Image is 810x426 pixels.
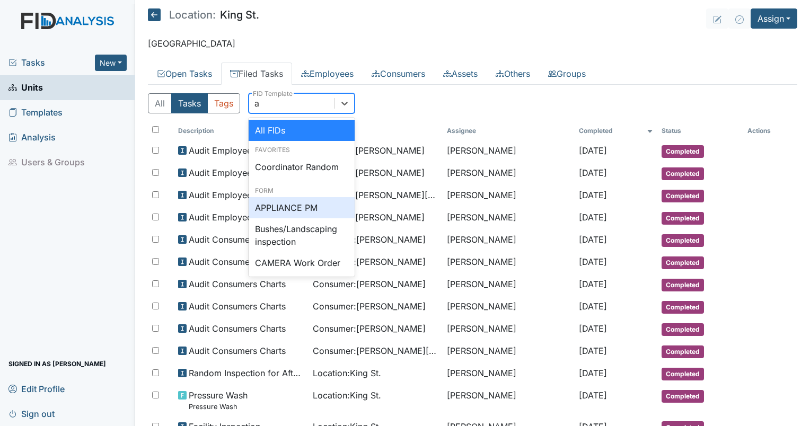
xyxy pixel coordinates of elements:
th: Toggle SortBy [657,122,743,140]
div: Form [249,186,355,196]
span: Audit Employees [189,211,256,224]
span: Completed [662,145,704,158]
a: Assets [434,63,487,85]
span: Audit Consumers Charts [189,233,286,246]
span: Audit Consumers Charts [189,278,286,290]
td: [PERSON_NAME] [443,296,575,318]
th: Assignee [443,122,575,140]
span: Completed [662,390,704,403]
span: Consumer : [PERSON_NAME] [313,278,426,290]
small: Pressure Wash [189,402,248,412]
span: Employee : [PERSON_NAME] [313,211,425,224]
button: Tasks [171,93,208,113]
td: [PERSON_NAME] [443,340,575,362]
span: Audit Consumers Charts [189,300,286,313]
span: Audit Consumers Charts [189,322,286,335]
a: Employees [292,63,363,85]
span: [DATE] [579,345,607,356]
span: [DATE] [579,390,607,401]
span: Location: [169,10,216,20]
td: [PERSON_NAME] [443,318,575,340]
span: Employee : [PERSON_NAME] [313,144,425,157]
span: Audit Employees [189,144,256,157]
button: Tags [207,93,240,113]
a: Others [487,63,539,85]
th: Actions [743,122,796,140]
span: Audit Employees [189,166,256,179]
span: Consumer : [PERSON_NAME][GEOGRAPHIC_DATA] [313,344,439,357]
span: Employee : [PERSON_NAME] [313,166,425,179]
span: [DATE] [579,212,607,223]
div: CAMERA Work Order [249,252,355,273]
td: [PERSON_NAME] [443,184,575,207]
p: [GEOGRAPHIC_DATA] [148,37,797,50]
span: [DATE] [579,301,607,312]
span: [DATE] [579,145,607,156]
span: Templates [8,104,63,121]
input: Toggle All Rows Selected [152,126,159,133]
span: Consumer : [PERSON_NAME] [313,300,426,313]
span: Completed [662,167,704,180]
span: Consumer : [PERSON_NAME] [313,322,426,335]
span: [DATE] [579,279,607,289]
div: Coordinator Random [249,156,355,177]
button: New [95,55,127,71]
span: Completed [662,345,704,358]
a: Consumers [363,63,434,85]
td: [PERSON_NAME] [443,162,575,184]
div: Type filter [148,93,240,113]
span: [DATE] [579,368,607,378]
div: Favorites [249,145,355,155]
span: Completed [662,190,704,202]
th: Toggle SortBy [575,122,657,140]
span: Pressure Wash Pressure Wash [189,389,248,412]
span: [DATE] [579,190,607,200]
span: Consumer : [PERSON_NAME] [313,255,426,268]
span: Location : King St. [313,367,381,379]
span: Completed [662,212,704,225]
span: Edit Profile [8,380,65,397]
span: Audit Employees [189,189,256,201]
span: Units [8,79,43,96]
a: Filed Tasks [221,63,292,85]
span: Consumer : [PERSON_NAME] [313,233,426,246]
div: APPLIANCE PM [249,197,355,218]
td: [PERSON_NAME] [443,229,575,251]
span: Completed [662,368,704,380]
div: Bushes/Landscaping inspection [249,218,355,252]
td: [PERSON_NAME] [443,362,575,385]
span: Analysis [8,129,56,146]
span: [DATE] [579,167,607,178]
button: All [148,93,172,113]
span: [DATE] [579,323,607,334]
span: Signed in as [PERSON_NAME] [8,356,106,372]
span: Completed [662,234,704,247]
th: Toggle SortBy [174,122,309,140]
span: Completed [662,279,704,291]
span: Audit Consumers Charts [189,344,286,357]
span: Completed [662,256,704,269]
td: [PERSON_NAME] [443,140,575,162]
span: [DATE] [579,234,607,245]
span: [DATE] [579,256,607,267]
td: [PERSON_NAME] [443,251,575,273]
a: Groups [539,63,595,85]
button: Assign [751,8,797,29]
td: [PERSON_NAME] [443,273,575,296]
td: [PERSON_NAME] [443,207,575,229]
div: All FIDs [249,120,355,141]
span: Completed [662,323,704,336]
span: Location : King St. [313,389,381,402]
span: Completed [662,301,704,314]
span: Employee : [PERSON_NAME][GEOGRAPHIC_DATA] [313,189,439,201]
td: [PERSON_NAME] [443,385,575,416]
div: Critical Incident Report [249,273,355,295]
a: Tasks [8,56,95,69]
a: Open Tasks [148,63,221,85]
span: Random Inspection for Afternoon [189,367,304,379]
span: Sign out [8,405,55,422]
span: Audit Consumers Charts [189,255,286,268]
th: Toggle SortBy [309,122,443,140]
h5: King St. [148,8,259,21]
